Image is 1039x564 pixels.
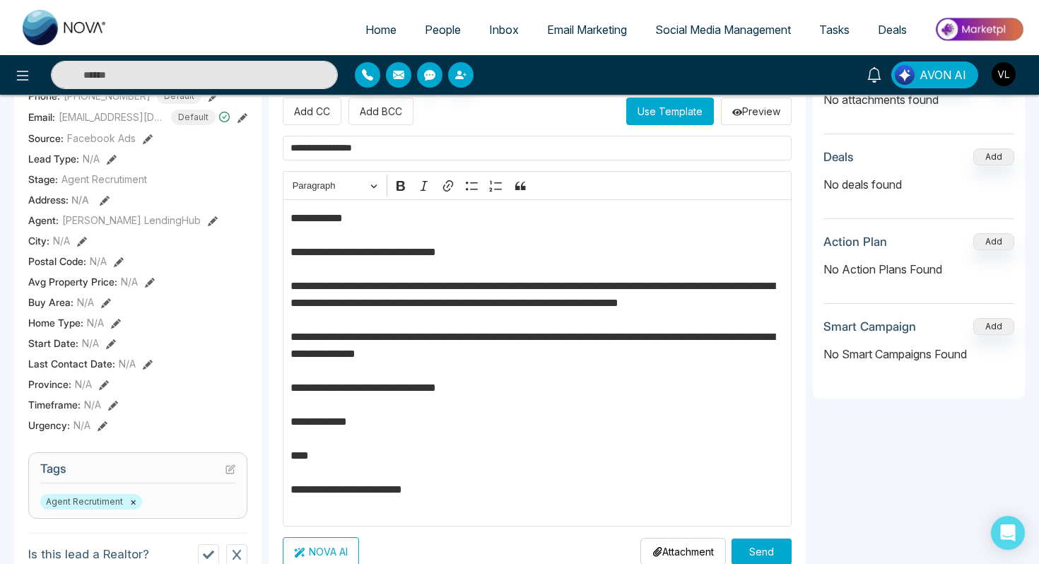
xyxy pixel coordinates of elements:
img: User Avatar [992,62,1016,86]
a: Tasks [805,16,864,43]
span: N/A [53,233,70,248]
span: N/A [90,254,107,269]
span: N/A [82,336,99,351]
div: Editor toolbar [283,171,792,199]
span: N/A [121,274,138,289]
span: Facebook Ads [67,131,136,146]
span: Lead Type: [28,151,79,166]
button: Add [973,233,1014,250]
span: [PHONE_NUMBER] [64,88,151,103]
a: Deals [864,16,921,43]
a: Email Marketing [533,16,641,43]
span: N/A [119,356,136,371]
a: Inbox [475,16,533,43]
span: Buy Area : [28,295,74,310]
img: Market-place.gif [928,13,1031,45]
span: N/A [75,377,92,392]
span: N/A [87,315,104,330]
a: Home [351,16,411,43]
button: Add [973,148,1014,165]
span: [PERSON_NAME] LendingHub [62,213,201,228]
span: N/A [71,194,89,206]
span: Deals [878,23,907,37]
button: × [130,495,136,508]
span: Default [157,88,201,104]
h3: Action Plan [823,235,887,249]
span: Agent Recrutiment [40,494,142,510]
span: Social Media Management [655,23,791,37]
span: Source: [28,131,64,146]
span: People [425,23,461,37]
button: Add CC [283,98,341,125]
span: Home [365,23,397,37]
span: Start Date : [28,336,78,351]
span: Agent Recrutiment [61,172,147,187]
p: Attachment [652,544,714,559]
p: No deals found [823,176,1014,193]
img: Lead Flow [895,65,915,85]
button: Paragraph [286,175,384,196]
a: People [411,16,475,43]
p: Is this lead a Realtor? [28,546,149,564]
div: Open Intercom Messenger [991,516,1025,550]
h3: Tags [40,462,235,483]
button: AVON AI [891,61,978,88]
span: [EMAIL_ADDRESS][DOMAIN_NAME] [59,110,165,124]
span: N/A [83,151,100,166]
img: Nova CRM Logo [23,10,107,45]
span: N/A [84,397,101,412]
span: Tasks [819,23,850,37]
span: Province : [28,377,71,392]
button: Use Template [626,98,714,125]
span: City : [28,233,49,248]
span: Paragraph [293,177,366,194]
span: Email: [28,110,55,124]
span: Inbox [489,23,519,37]
h3: Deals [823,150,854,164]
span: Address: [28,192,89,207]
span: N/A [74,418,90,433]
span: Email Marketing [547,23,627,37]
span: Avg Property Price : [28,274,117,289]
h3: Smart Campaign [823,319,916,334]
span: Postal Code : [28,254,86,269]
span: Urgency : [28,418,70,433]
button: Add [973,318,1014,335]
span: AVON AI [920,66,966,83]
span: Phone: [28,88,60,103]
p: No Action Plans Found [823,261,1014,278]
a: Social Media Management [641,16,805,43]
span: Agent: [28,213,59,228]
span: Default [171,110,216,125]
span: N/A [77,295,94,310]
span: Last Contact Date : [28,356,115,371]
button: Preview [721,98,792,125]
span: Stage: [28,172,58,187]
button: Add BCC [348,98,413,125]
span: Home Type : [28,315,83,330]
span: Timeframe : [28,397,81,412]
div: Editor editing area: main [283,199,792,527]
p: No Smart Campaigns Found [823,346,1014,363]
